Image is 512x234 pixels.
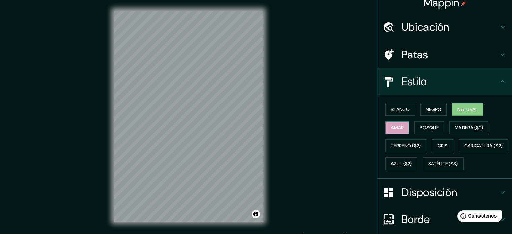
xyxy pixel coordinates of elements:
[460,1,466,6] img: pin-icon.png
[414,121,444,134] button: Bosque
[252,210,260,218] button: Activar o desactivar atribución
[457,106,478,112] font: Natural
[449,121,488,134] button: Madera ($2)
[402,185,457,199] font: Disposición
[377,179,512,206] div: Disposición
[377,206,512,233] div: Borde
[423,157,464,170] button: Satélite ($3)
[464,143,503,149] font: Caricatura ($2)
[455,125,483,131] font: Madera ($2)
[402,20,449,34] font: Ubicación
[385,121,409,134] button: Amar
[391,143,421,149] font: Terreno ($2)
[377,68,512,95] div: Estilo
[420,125,439,131] font: Bosque
[402,47,428,62] font: Patas
[385,157,417,170] button: Azul ($2)
[402,212,430,226] font: Borde
[391,125,404,131] font: Amar
[385,103,415,116] button: Blanco
[432,139,453,152] button: Gris
[420,103,447,116] button: Negro
[377,41,512,68] div: Patas
[391,106,410,112] font: Blanco
[438,143,448,149] font: Gris
[452,208,505,227] iframe: Lanzador de widgets de ayuda
[391,161,412,167] font: Azul ($2)
[377,13,512,40] div: Ubicación
[459,139,508,152] button: Caricatura ($2)
[385,139,426,152] button: Terreno ($2)
[114,11,263,222] canvas: Mapa
[426,106,442,112] font: Negro
[428,161,458,167] font: Satélite ($3)
[402,74,427,89] font: Estilo
[452,103,483,116] button: Natural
